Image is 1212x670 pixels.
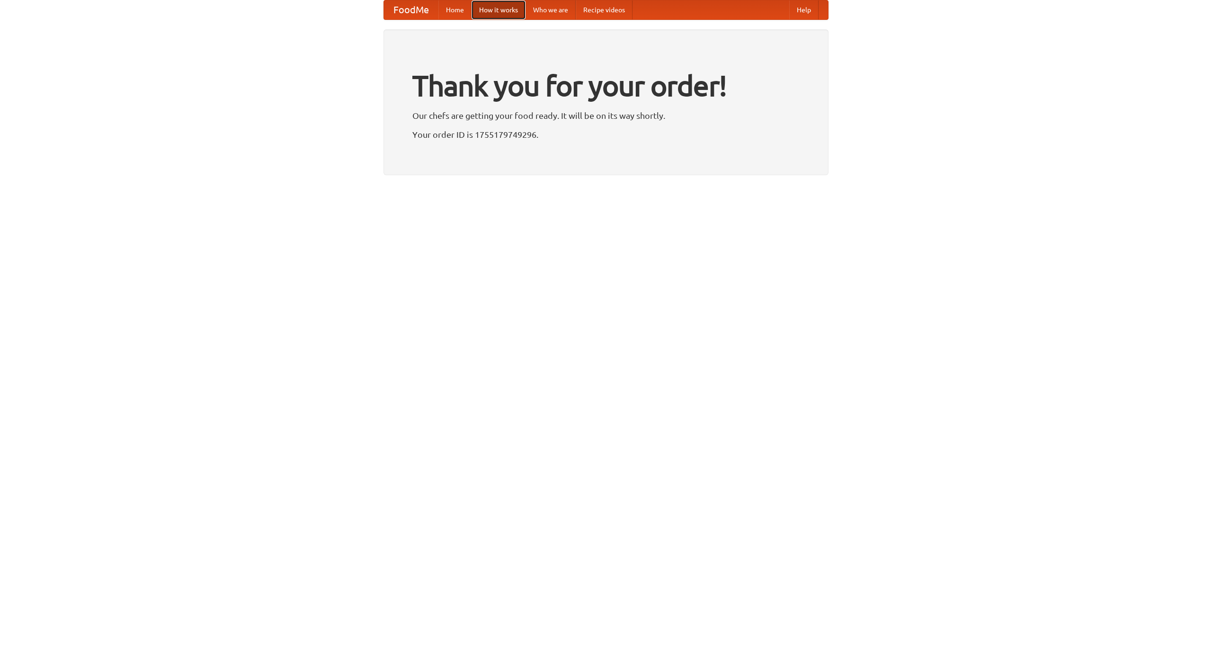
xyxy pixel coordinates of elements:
[412,108,800,123] p: Our chefs are getting your food ready. It will be on its way shortly.
[384,0,438,19] a: FoodMe
[789,0,819,19] a: Help
[412,63,800,108] h1: Thank you for your order!
[472,0,526,19] a: How it works
[412,127,800,142] p: Your order ID is 1755179749296.
[576,0,633,19] a: Recipe videos
[438,0,472,19] a: Home
[526,0,576,19] a: Who we are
